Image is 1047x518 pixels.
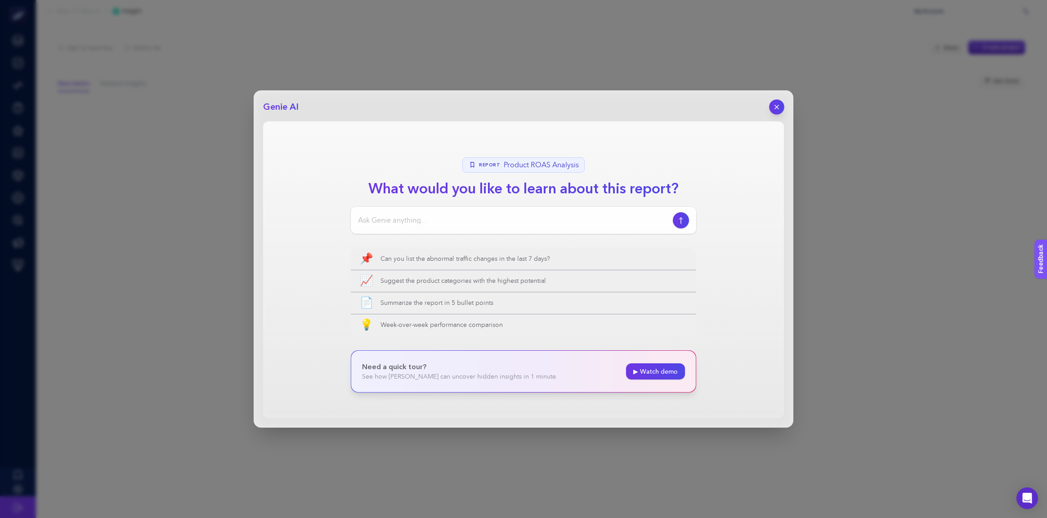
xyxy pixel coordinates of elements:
[351,270,696,292] button: 📈Suggest the product categories with the highest potential
[351,314,696,336] button: 💡Week-over-week performance comparison
[5,3,34,10] span: Feedback
[362,372,558,381] p: See how [PERSON_NAME] can uncover hidden insights in 1 minute.
[351,248,696,270] button: 📌Can you list the abnormal traffic changes in the last 7 days?
[360,254,373,264] span: 📌
[380,321,687,330] span: Week-over-week performance comparison
[1016,487,1038,509] div: Open Intercom Messenger
[504,160,579,170] span: Product ROAS Analysis
[360,320,373,330] span: 💡
[479,162,500,169] span: Report
[351,292,696,314] button: 📄Summarize the report in 5 bullet points
[263,101,299,113] h2: Genie AI
[380,277,687,286] span: Suggest the product categories with the highest potential
[380,255,687,263] span: Can you list the abnormal traffic changes in the last 7 days?
[361,178,686,200] h1: What would you like to learn about this report?
[360,276,373,286] span: 📈
[626,363,685,380] a: ▶ Watch demo
[358,215,669,226] input: Ask Genie anything...
[362,362,558,372] p: Need a quick tour?
[380,299,687,308] span: Summarize the report in 5 bullet points
[360,298,373,308] span: 📄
